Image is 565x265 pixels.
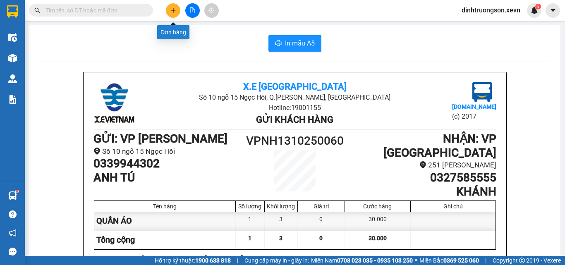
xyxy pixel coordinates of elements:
[9,229,17,237] span: notification
[236,212,265,230] div: 1
[96,235,135,245] span: Tổng cộng
[170,7,176,13] span: plus
[256,115,333,125] b: Gửi khách hàng
[267,203,295,210] div: Khối lượng
[208,7,214,13] span: aim
[7,5,18,18] img: logo-vxr
[9,210,17,218] span: question-circle
[443,257,479,264] strong: 0369 525 060
[45,6,143,15] input: Tìm tên, số ĐT hoặc mã đơn
[265,212,298,230] div: 3
[157,25,189,39] div: Đơn hàng
[452,103,496,110] b: [DOMAIN_NAME]
[244,132,345,150] h1: VPNH1310250060
[34,7,40,13] span: search
[93,148,101,155] span: environment
[345,185,496,199] h1: KHÁNH
[93,146,244,157] li: Số 10 ngõ 15 Ngọc Hồi
[244,256,309,265] span: Cung cấp máy in - giấy in:
[337,257,413,264] strong: 0708 023 035 - 0935 103 250
[16,190,18,193] sup: 1
[275,40,282,48] span: printer
[300,203,342,210] div: Giá trị
[345,171,496,185] h1: 0327585555
[419,161,426,168] span: environment
[93,82,135,124] img: logo.jpg
[535,4,541,10] sup: 6
[345,212,411,230] div: 30.000
[94,212,236,230] div: QUẦN ÁO
[160,103,429,113] li: Hotline: 19001155
[9,248,17,255] span: message
[8,74,17,83] img: warehouse-icon
[8,54,17,62] img: warehouse-icon
[204,3,219,18] button: aim
[319,235,323,241] span: 0
[8,95,17,104] img: solution-icon
[160,92,429,103] li: Số 10 ngõ 15 Ngọc Hồi, Q.[PERSON_NAME], [GEOGRAPHIC_DATA]
[383,132,496,160] b: NHẬN : VP [GEOGRAPHIC_DATA]
[546,3,560,18] button: caret-down
[536,4,539,10] span: 6
[452,111,496,122] li: (c) 2017
[93,132,227,146] b: GỬI : VP [PERSON_NAME]
[345,160,496,171] li: 251 [PERSON_NAME]
[415,259,417,262] span: ⚪️
[248,235,251,241] span: 1
[155,256,231,265] span: Hỗ trợ kỹ thuật:
[472,82,492,102] img: logo.jpg
[531,7,538,14] img: icon-new-feature
[413,203,493,210] div: Ghi chú
[279,235,282,241] span: 3
[166,3,180,18] button: plus
[8,33,17,42] img: warehouse-icon
[549,7,557,14] span: caret-down
[268,35,321,52] button: printerIn mẫu A5
[189,7,195,13] span: file-add
[93,157,244,171] h1: 0339944302
[243,81,347,92] b: X.E [GEOGRAPHIC_DATA]
[347,203,408,210] div: Cước hàng
[298,212,345,230] div: 0
[93,171,244,185] h1: ANH TÚ
[485,256,486,265] span: |
[419,256,479,265] span: Miền Bắc
[8,191,17,200] img: warehouse-icon
[96,203,233,210] div: Tên hàng
[311,256,413,265] span: Miền Nam
[185,3,200,18] button: file-add
[195,257,231,264] strong: 1900 633 818
[519,258,525,263] span: copyright
[455,5,527,15] span: dinhtruongson.xevn
[285,38,315,48] span: In mẫu A5
[237,256,238,265] span: |
[238,203,262,210] div: Số lượng
[369,235,387,241] span: 30.000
